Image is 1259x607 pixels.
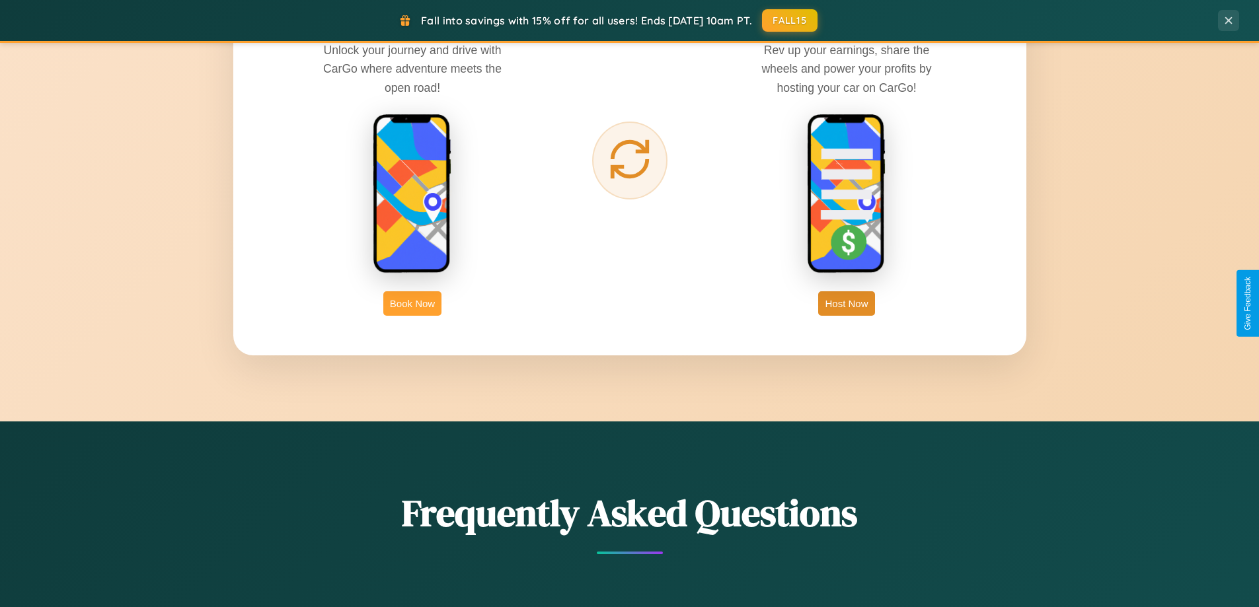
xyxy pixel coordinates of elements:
img: rent phone [373,114,452,275]
button: Host Now [818,291,874,316]
button: FALL15 [762,9,818,32]
span: Fall into savings with 15% off for all users! Ends [DATE] 10am PT. [421,14,752,27]
h2: Frequently Asked Questions [233,487,1026,538]
img: host phone [807,114,886,275]
p: Rev up your earnings, share the wheels and power your profits by hosting your car on CarGo! [747,41,946,96]
div: Give Feedback [1243,277,1252,330]
button: Book Now [383,291,441,316]
p: Unlock your journey and drive with CarGo where adventure meets the open road! [313,41,512,96]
